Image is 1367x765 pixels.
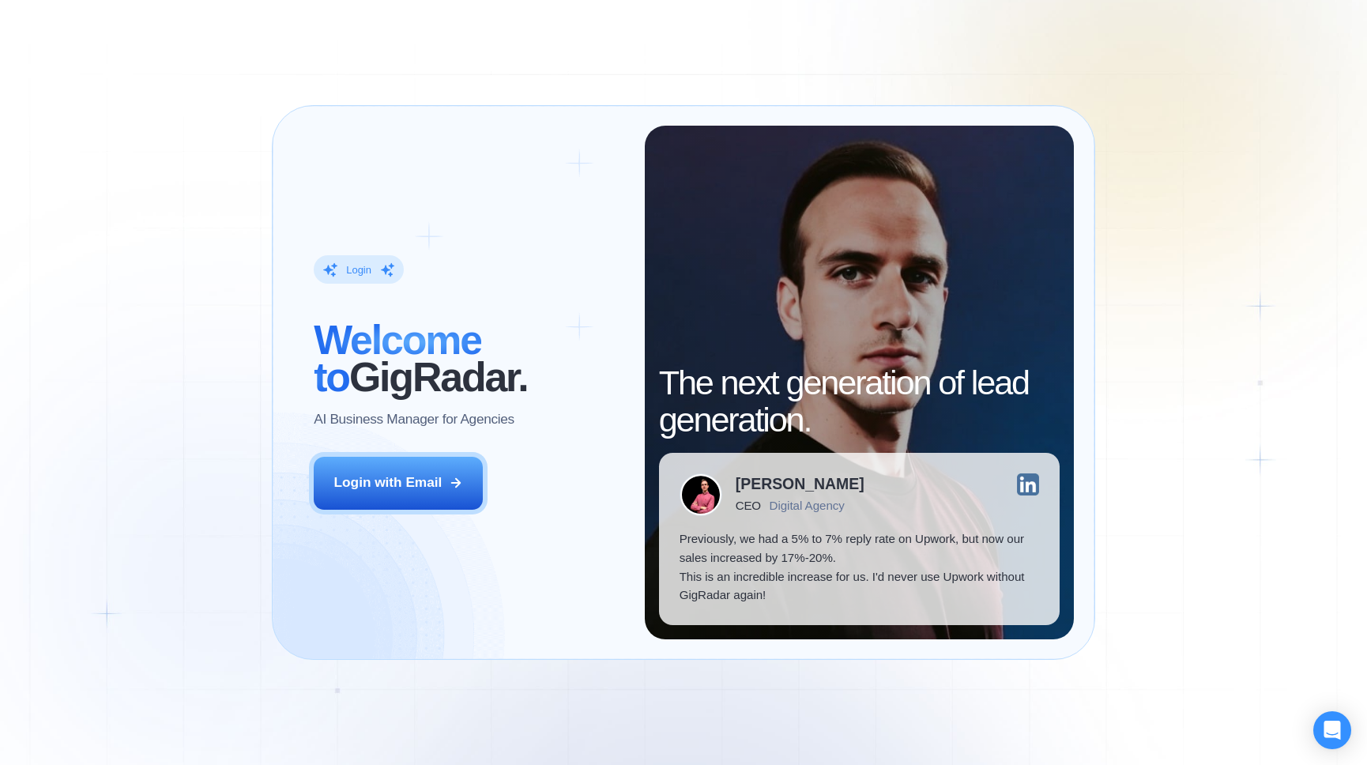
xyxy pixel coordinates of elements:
p: Previously, we had a 5% to 7% reply rate on Upwork, but now our sales increased by 17%-20%. This ... [680,529,1040,605]
h2: The next generation of lead generation. [659,364,1060,439]
div: [PERSON_NAME] [736,477,864,492]
div: Login [346,263,371,277]
div: Login with Email [334,473,442,492]
button: Login with Email [314,457,483,510]
h2: ‍ GigRadar. [314,322,624,397]
div: Digital Agency [770,499,845,512]
p: AI Business Manager for Agencies [314,410,514,429]
div: CEO [736,499,761,512]
div: Open Intercom Messenger [1313,711,1351,749]
span: Welcome to [314,317,481,401]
